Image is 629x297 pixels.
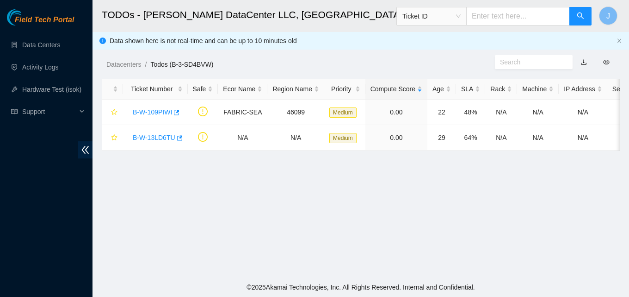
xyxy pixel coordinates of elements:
span: double-left [78,141,92,158]
td: FABRIC-SEA [218,100,267,125]
td: 48% [456,100,485,125]
span: close [617,38,622,44]
button: search [569,7,592,25]
a: Akamai TechnologiesField Tech Portal [7,17,74,29]
td: 64% [456,125,485,151]
button: star [107,105,118,120]
td: N/A [485,125,517,151]
a: download [580,58,587,66]
span: exclamation-circle [198,107,208,116]
img: Akamai Technologies [7,9,47,25]
span: star [111,109,117,116]
td: N/A [267,125,324,151]
a: Datacenters [106,61,141,68]
span: exclamation-circle [198,132,208,142]
button: close [617,38,622,44]
span: search [577,12,584,21]
td: 46099 [267,100,324,125]
span: Field Tech Portal [15,16,74,25]
button: J [599,6,617,25]
span: Support [22,102,77,121]
span: star [111,134,117,142]
td: N/A [559,125,607,151]
a: B-W-13LD6TU [133,134,175,141]
span: Ticket ID [402,9,461,23]
td: 22 [427,100,456,125]
td: N/A [517,100,559,125]
span: eye [603,59,610,65]
button: star [107,130,118,145]
td: N/A [218,125,267,151]
td: 29 [427,125,456,151]
input: Enter text here... [466,7,570,25]
span: read [11,108,18,115]
button: download [573,55,594,70]
a: B-W-109PIWI [133,108,172,116]
span: Medium [329,107,357,118]
a: Data Centers [22,41,60,49]
footer: © 2025 Akamai Technologies, Inc. All Rights Reserved. Internal and Confidential. [92,278,629,297]
td: 0.00 [365,125,427,151]
a: Hardware Test (isok) [22,86,81,93]
td: N/A [485,100,517,125]
span: / [145,61,147,68]
span: J [606,10,610,22]
input: Search [500,57,560,67]
td: N/A [559,100,607,125]
a: Todos (B-3-SD4BVW) [150,61,213,68]
a: Activity Logs [22,63,59,71]
td: 0.00 [365,100,427,125]
span: Medium [329,133,357,143]
td: N/A [517,125,559,151]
